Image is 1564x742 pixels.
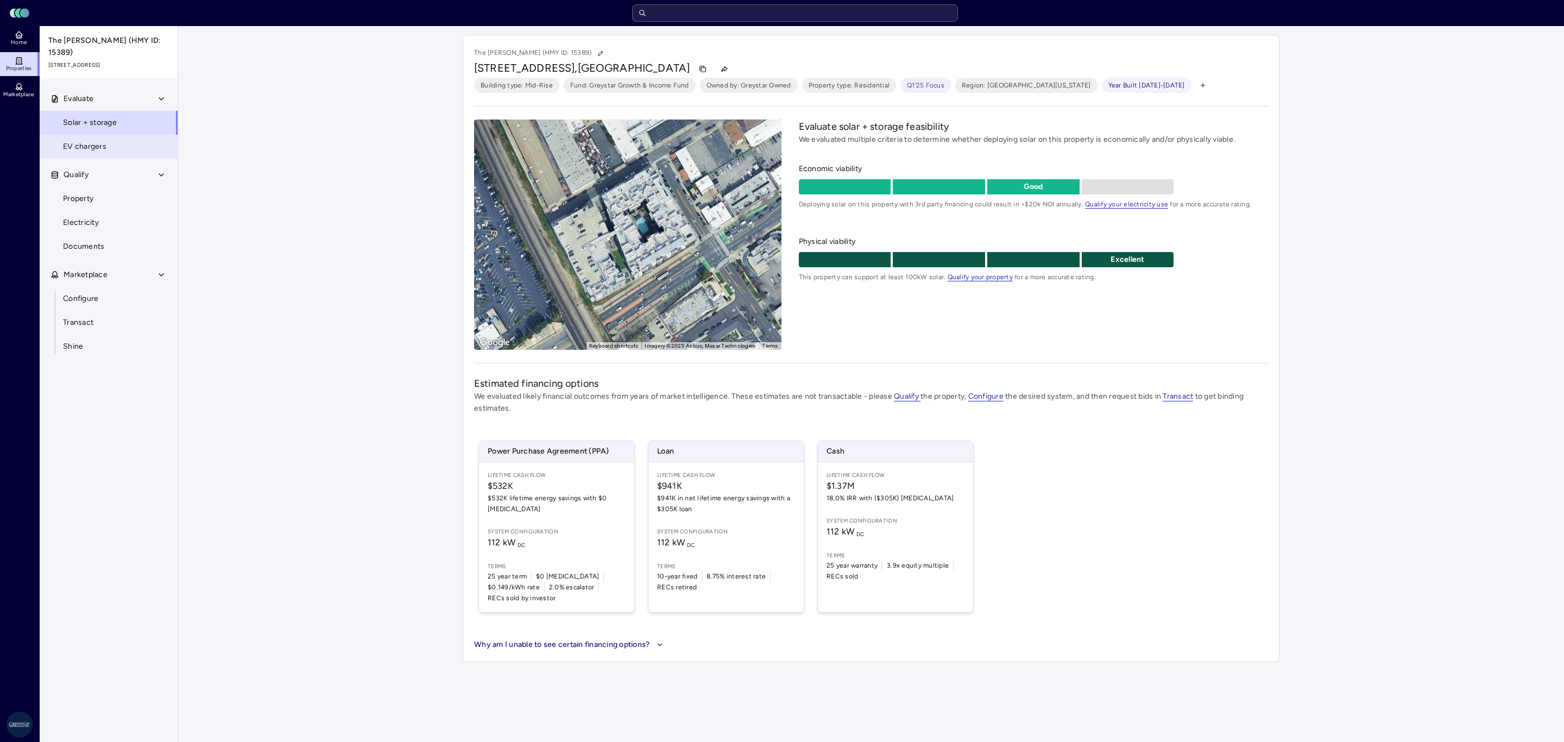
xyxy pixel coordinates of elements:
span: 10-year fixed [657,571,697,582]
p: Good [987,181,1080,193]
a: Qualify [894,392,920,401]
span: Economic viability [799,163,1268,175]
span: Fund: Greystar Growth & Income Fund [570,80,689,91]
span: [STREET_ADDRESS] [48,61,170,70]
span: Property type: Residential [809,80,890,91]
span: 2.0% escalator [549,582,595,593]
span: This property can support at least 100kW solar. for a more accurate rating. [799,272,1268,282]
a: Power Purchase Agreement (PPA)Lifetime Cash Flow$532K$532K lifetime energy savings with $0 [MEDIC... [478,441,635,613]
span: 112 kW [657,537,695,548]
a: Qualify your electricity use [1085,200,1168,208]
span: Loan [648,441,804,462]
span: Solar + storage [63,117,117,129]
a: Terms (opens in new tab) [762,343,778,349]
span: $532K [488,480,626,493]
span: [STREET_ADDRESS], [474,61,578,74]
a: Transact [1163,392,1193,401]
span: System configuration [827,517,964,525]
span: 3.9x equity multiple [887,560,949,571]
a: Electricity [39,211,178,235]
span: 112 kW [488,537,526,548]
a: Transact [39,311,178,335]
button: Evaluate [40,87,179,111]
a: Property [39,187,178,211]
span: $0 [MEDICAL_DATA] [536,571,599,582]
a: Configure [39,287,178,311]
span: Physical viability [799,236,1268,248]
span: 8.75% interest rate [707,571,766,582]
button: Year Built [DATE]-[DATE] [1102,78,1191,93]
sub: DC [518,542,526,549]
span: Terms [827,551,964,560]
span: RECs sold by investor [488,593,556,603]
span: $532K lifetime energy savings with $0 [MEDICAL_DATA] [488,493,626,514]
span: Terms [657,562,795,571]
span: Home [11,39,27,46]
span: Q1'25 Focus [907,80,944,91]
button: Qualify [40,163,179,187]
span: Power Purchase Agreement (PPA) [479,441,634,462]
span: Marketplace [64,269,108,281]
span: The [PERSON_NAME] (HMY ID: 15389) [48,35,170,59]
span: Evaluate [64,93,93,105]
span: 25 year warranty [827,560,878,571]
span: RECs retired [657,582,697,593]
span: System configuration [488,527,626,536]
span: [GEOGRAPHIC_DATA] [578,61,690,74]
span: $941K [657,480,795,493]
span: $941K in net lifetime energy savings with a $305K loan [657,493,795,514]
a: EV chargers [39,135,178,159]
a: Shine [39,335,178,359]
a: Solar + storage [39,111,178,135]
a: Configure [968,392,1004,401]
span: Shine [63,341,83,353]
p: We evaluated likely financial outcomes from years of market intelligence. These estimates are not... [474,391,1268,414]
span: Qualify [64,169,89,181]
span: Cash [818,441,973,462]
span: Terms [488,562,626,571]
span: Lifetime Cash Flow [657,471,795,480]
button: Why am I unable to see certain financing options? [474,639,666,651]
p: Excellent [1082,254,1174,266]
span: Configure [63,293,98,305]
span: 112 kW [827,526,865,537]
sub: DC [687,542,695,549]
a: LoanLifetime Cash Flow$941K$941K in net lifetime energy savings with a $305K loanSystem configura... [648,441,804,613]
button: Region: [GEOGRAPHIC_DATA][US_STATE] [955,78,1098,93]
span: Deploying solar on this property with 3rd party financing could result in >$20k NOI annually. for... [799,199,1268,210]
button: Fund: Greystar Growth & Income Fund [564,78,696,93]
span: Lifetime Cash Flow [827,471,964,480]
span: System configuration [657,527,795,536]
a: Documents [39,235,178,259]
span: Year Built [DATE]-[DATE] [1108,80,1185,91]
a: Qualify your property [948,273,1013,281]
span: Documents [63,241,104,253]
img: Google [477,336,513,350]
button: Keyboard shortcuts [589,342,639,350]
a: Open this area in Google Maps (opens a new window) [477,336,513,350]
span: $1.37M [827,480,964,493]
h2: Estimated financing options [474,376,1268,391]
span: Owned by: Greystar Owned [707,80,791,91]
button: Building type: Mid-Rise [474,78,559,93]
span: RECs sold [827,571,858,582]
button: Marketplace [40,263,179,287]
span: Building type: Mid-Rise [481,80,553,91]
button: Owned by: Greystar Owned [700,78,798,93]
span: Imagery ©2025 Airbus, Maxar Technologies [645,343,755,349]
span: Lifetime Cash Flow [488,471,626,480]
span: Transact [63,317,93,329]
span: EV chargers [63,141,106,153]
img: Greystar AS [7,712,33,738]
span: Electricity [63,217,99,229]
p: The [PERSON_NAME] (HMY ID: 15389) [474,46,608,60]
span: Property [63,193,93,205]
span: Marketplace [3,91,34,98]
sub: DC [856,531,865,538]
button: Property type: Residential [802,78,897,93]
